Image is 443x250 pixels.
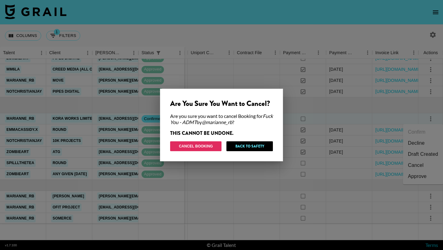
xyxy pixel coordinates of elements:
[170,113,273,125] div: Are you sure you want to cancel Booking for by ?
[170,99,273,108] div: Are You Sure You Want to Cancel?
[226,141,273,151] button: Back to Safety
[170,113,273,125] em: Fuck You - ADMT
[202,119,232,125] em: @ marianne_rb
[170,141,221,151] button: Cancel Booking
[170,130,273,136] div: THIS CANNOT BE UNDONE.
